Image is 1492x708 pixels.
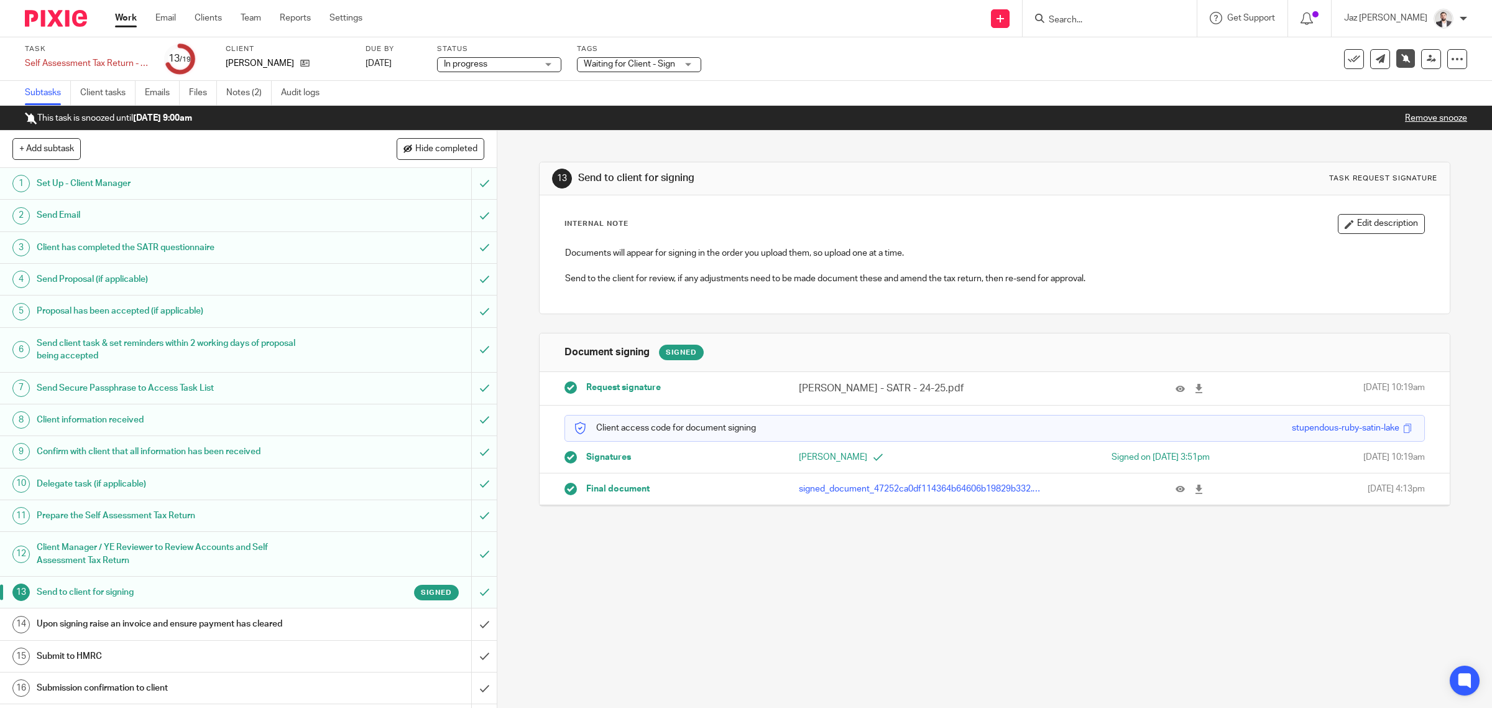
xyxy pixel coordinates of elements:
[226,57,294,70] p: [PERSON_NAME]
[12,411,30,429] div: 8
[25,10,87,27] img: Pixie
[329,12,362,24] a: Settings
[180,56,191,63] small: /19
[12,341,30,358] div: 6
[133,114,192,123] b: [DATE] 9:00am
[25,81,71,105] a: Subtasks
[25,57,149,70] div: Self Assessment Tax Return - [DATE]-[DATE]
[37,302,318,320] h1: Proposal has been accepted (if applicable)
[564,219,629,229] p: Internal Note
[115,12,137,24] a: Work
[1363,451,1425,463] span: [DATE] 10:19am
[145,81,180,105] a: Emails
[1405,114,1467,123] a: Remove snooze
[12,271,30,288] div: 4
[366,59,392,68] span: [DATE]
[1014,451,1210,463] div: Signed on [DATE] 3:51pm
[12,546,30,563] div: 12
[586,381,661,394] span: Request signature
[226,81,272,105] a: Notes (2)
[586,483,650,495] span: Final document
[577,44,701,54] label: Tags
[37,270,318,289] h1: Send Proposal (if applicable)
[799,483,1041,495] p: signed_document_47252ca0df114364b64606b19829b332.pdf
[37,379,318,398] h1: Send Secure Passphrase to Access Task List
[37,334,318,366] h1: Send client task & set reminders within 2 working days of proposal being accepted
[552,169,572,189] div: 13
[37,679,318,697] h1: Submission confirmation to client
[1048,15,1159,26] input: Search
[12,239,30,256] div: 3
[1329,174,1437,184] div: Task request signature
[12,507,30,524] div: 11
[1344,12,1427,24] p: Jaz [PERSON_NAME]
[281,81,329,105] a: Audit logs
[37,475,318,493] h1: Delegate task (if applicable)
[1434,9,1453,29] img: 48292-0008-compressed%20square.jpg
[12,584,30,601] div: 13
[12,380,30,397] div: 7
[12,303,30,320] div: 5
[12,138,81,159] button: + Add subtask
[1227,14,1275,22] span: Get Support
[195,12,222,24] a: Clients
[1363,381,1425,396] span: [DATE] 10:19am
[564,346,650,359] h1: Document signing
[37,647,318,666] h1: Submit to HMRC
[25,112,192,124] p: This task is snoozed until
[241,12,261,24] a: Team
[444,60,487,68] span: In progress
[565,272,1425,285] p: Send to the client for review, if any adjustments need to be made document these and amend the ta...
[586,451,631,463] span: Signatures
[25,57,149,70] div: Self Assessment Tax Return - 2024-2025
[415,144,477,154] span: Hide completed
[37,615,318,633] h1: Upon signing raise an invoice and ensure payment has cleared
[659,345,704,360] div: Signed
[12,679,30,697] div: 16
[421,587,452,598] span: Signed
[1368,483,1425,495] span: [DATE] 4:13pm
[226,44,350,54] label: Client
[584,60,675,68] span: Waiting for Client - Sign
[12,616,30,633] div: 14
[12,207,30,225] div: 2
[12,648,30,665] div: 15
[80,81,136,105] a: Client tasks
[37,442,318,461] h1: Confirm with client that all information has been received
[574,422,756,434] p: Client access code for document signing
[437,44,561,54] label: Status
[37,411,318,429] h1: Client information received
[12,443,30,460] div: 9
[799,381,1041,396] p: [PERSON_NAME] - SATR - 24-25.pdf
[37,538,318,570] h1: Client Manager / YE Reviewer to Review Accounts and Self Assessment Tax Return
[12,175,30,192] div: 1
[565,247,1425,259] p: Documents will appear for signing in the order you upload them, so upload one at a time.
[189,81,217,105] a: Files
[578,172,1021,185] h1: Send to client for signing
[25,44,149,54] label: Task
[397,138,484,159] button: Hide completed
[37,238,318,257] h1: Client has completed the SATR questionnaire
[799,451,995,463] p: [PERSON_NAME]
[37,506,318,525] h1: Prepare the Self Assessment Tax Return
[12,475,30,493] div: 10
[155,12,176,24] a: Email
[366,44,421,54] label: Due by
[37,174,318,193] h1: Set Up - Client Manager
[1338,214,1425,234] button: Edit description
[37,583,318,602] h1: Send to client for signing
[168,52,191,66] div: 13
[1292,422,1399,434] div: stupendous-ruby-satin-lake
[37,206,318,225] h1: Send Email
[280,12,311,24] a: Reports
